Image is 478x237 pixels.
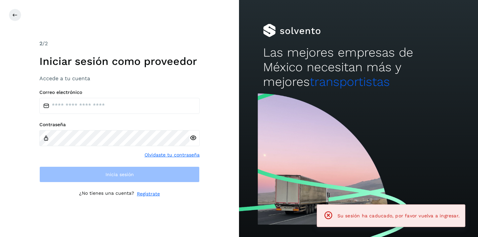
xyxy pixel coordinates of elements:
span: Inicia sesión [105,172,134,177]
div: /2 [39,40,200,48]
a: Olvidaste tu contraseña [145,151,200,158]
h3: Accede a tu cuenta [39,75,200,82]
span: Su sesión ha caducado, por favor vuelva a ingresar. [337,213,460,218]
span: 2 [39,40,42,47]
label: Contraseña [39,122,200,127]
span: transportistas [310,75,390,89]
h1: Iniciar sesión como proveedor [39,55,200,68]
h2: Las mejores empresas de México necesitan más y mejores [263,45,454,90]
label: Correo electrónico [39,90,200,95]
a: Regístrate [137,190,160,197]
p: ¿No tienes una cuenta? [79,190,134,197]
button: Inicia sesión [39,166,200,182]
